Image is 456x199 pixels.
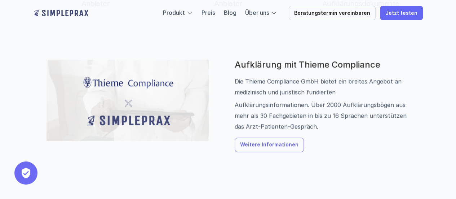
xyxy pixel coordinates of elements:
p: Die Thieme Compliance GmbH bietet ein breites Angebot an medizinisch und juristisch fundierten [235,76,410,98]
img: Grafik mit dem Simpleprax Logo und Thieme Compliance [47,60,209,141]
a: Über uns [245,9,269,16]
a: Beratungstermin vereinbaren [289,6,376,20]
p: Jetzt testen [385,10,417,16]
a: Weitere Informationen [235,138,304,152]
p: Beratungstermin vereinbaren [294,10,370,16]
p: Weitere Informationen [240,142,298,148]
a: Produkt [163,9,185,16]
a: Preis [202,9,215,16]
h3: Aufklärung mit Thieme Compliance [235,60,410,70]
p: Aufklärungsinformationen. Über 2000 Aufklärungsbögen aus mehr als 30 Fachgebieten in bis zu 16 Sp... [235,99,410,132]
a: Blog [224,9,236,16]
a: Jetzt testen [380,6,423,20]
